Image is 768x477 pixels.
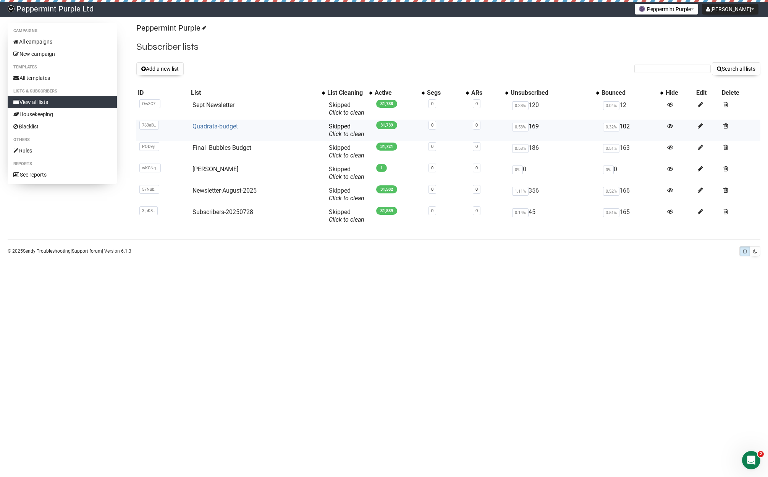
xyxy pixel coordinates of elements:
a: 0 [431,165,433,170]
a: 0 [475,101,478,106]
a: New campaign [8,48,117,60]
a: 0 [475,123,478,128]
span: 31,721 [376,143,397,151]
span: 0.52% [603,187,619,196]
span: 0.51% [603,208,619,217]
td: 166 [600,184,664,205]
span: 31,889 [376,207,397,215]
img: 8e84c496d3b51a6c2b78e42e4056443a [8,5,15,12]
a: Support forum [72,248,102,254]
a: 0 [431,144,433,149]
a: Click to clean [329,216,364,223]
a: 0 [475,165,478,170]
td: 12 [600,98,664,120]
a: Click to clean [329,130,364,138]
h2: Subscriber lists [136,40,760,54]
td: 186 [509,141,600,162]
span: 0.58% [512,144,529,153]
a: All templates [8,72,117,84]
div: Segs [427,89,462,97]
div: Delete [722,89,759,97]
a: Quadrata-budget [192,123,238,130]
span: wKCNg.. [139,164,161,172]
a: Click to clean [329,195,364,202]
span: 31,582 [376,185,397,193]
span: 31,739 [376,121,397,129]
span: 1 [376,164,387,172]
a: Final- Bubbles-Budget [192,144,251,151]
a: 0 [431,123,433,128]
span: 0.14% [512,208,529,217]
th: Segs: No sort applied, activate to apply an ascending sort [425,88,470,98]
a: Click to clean [329,109,364,116]
div: Unsubscribed [511,89,592,97]
div: ID [138,89,188,97]
p: © 2025 | | | Version 6.1.3 [8,247,131,255]
span: Skipped [329,144,364,159]
span: 2 [758,451,764,457]
a: Rules [8,144,117,157]
th: List: No sort applied, activate to apply an ascending sort [189,88,325,98]
a: Troubleshooting [37,248,71,254]
li: Campaigns [8,26,117,36]
span: Ow3C7.. [139,99,160,108]
a: 0 [431,208,433,213]
span: 0.38% [512,101,529,110]
a: Housekeeping [8,108,117,120]
a: All campaigns [8,36,117,48]
a: 0 [431,187,433,192]
td: 45 [509,205,600,227]
button: Search all lists [712,62,760,75]
a: 0 [431,101,433,106]
a: Peppermint Purple [136,23,205,32]
img: 1.png [639,6,645,12]
span: 0% [512,165,523,174]
span: Skipped [329,208,364,223]
td: 120 [509,98,600,120]
th: Edit: No sort applied, sorting is disabled [695,88,721,98]
li: Others [8,135,117,144]
span: 57Nub.. [139,185,159,194]
span: 0.51% [603,144,619,153]
span: 31,788 [376,100,397,108]
th: Active: No sort applied, activate to apply an ascending sort [373,88,425,98]
span: 0.53% [512,123,529,131]
th: ARs: No sort applied, activate to apply an ascending sort [470,88,509,98]
button: [PERSON_NAME] [702,4,758,15]
a: Click to clean [329,173,364,180]
button: Add a new list [136,62,184,75]
span: 1.11% [512,187,529,196]
div: List [191,89,318,97]
li: Templates [8,63,117,72]
th: List Cleaning: No sort applied, activate to apply an ascending sort [326,88,373,98]
a: Newsletter-August-2025 [192,187,257,194]
td: 0 [600,162,664,184]
li: Lists & subscribers [8,87,117,96]
span: PQD9y.. [139,142,159,151]
a: 0 [475,187,478,192]
a: Sendy [23,248,36,254]
th: ID: No sort applied, sorting is disabled [136,88,189,98]
th: Unsubscribed: No sort applied, activate to apply an ascending sort [509,88,600,98]
button: Peppermint Purple [635,4,698,15]
span: 763aB.. [139,121,159,130]
div: Bounced [601,89,656,97]
a: 0 [475,208,478,213]
a: Blacklist [8,120,117,133]
li: Reports [8,159,117,169]
span: 3IpK8.. [139,206,158,215]
div: Hide [666,89,693,97]
iframe: Intercom live chat [742,451,760,469]
span: Skipped [329,101,364,116]
div: ARs [471,89,501,97]
a: Sept Newsletter [192,101,234,109]
td: 169 [509,120,600,141]
th: Delete: No sort applied, sorting is disabled [720,88,760,98]
a: [PERSON_NAME] [192,165,238,173]
th: Hide: No sort applied, sorting is disabled [664,88,694,98]
div: Active [375,89,418,97]
a: Subscribers-20250728 [192,208,253,216]
a: 0 [475,144,478,149]
a: See reports [8,169,117,181]
td: 0 [509,162,600,184]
